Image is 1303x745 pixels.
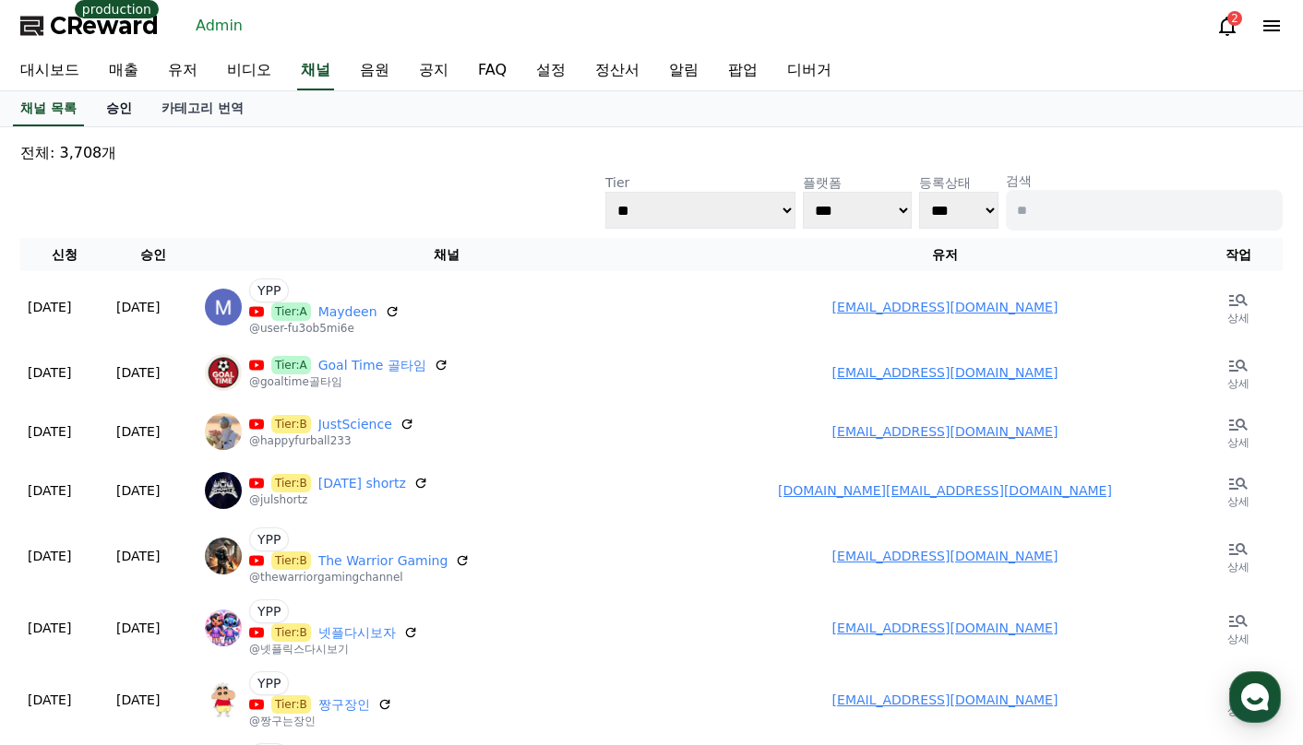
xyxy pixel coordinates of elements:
[318,551,448,570] a: The Warrior Gaming
[318,302,377,321] a: Maydeen
[6,585,122,631] a: 홈
[1227,560,1249,574] p: 상세
[205,609,242,646] img: 넷플다시보자
[1201,468,1275,513] a: 상세
[197,238,696,271] th: 채널
[1216,15,1238,37] a: 2
[803,173,912,192] p: 플랫폼
[318,415,392,433] a: JustScience
[212,52,286,90] a: 비디오
[249,570,470,585] p: @thewarriorgamingchannel
[1201,350,1275,395] a: 상세
[832,692,1058,707] a: [EMAIL_ADDRESS][DOMAIN_NAME]
[28,481,71,500] p: [DATE]
[249,671,289,695] span: YPP
[116,363,160,382] p: [DATE]
[1201,534,1275,578] a: 상세
[205,538,242,574] img: The Warrior Gaming
[318,623,396,642] a: 넷플다시보자
[249,714,392,728] p: @짱구는장인
[271,356,311,374] span: Tier:A
[1227,376,1249,391] p: 상세
[271,623,311,642] span: Tier:B
[205,413,242,450] img: JustScience
[919,173,998,192] p: 등록상태
[28,619,71,637] p: [DATE]
[345,52,404,90] a: 음원
[116,547,160,565] p: [DATE]
[318,695,370,714] a: 짱구장인
[605,173,795,192] p: Tier
[20,142,1283,164] p: 전체: 3,708개
[778,483,1112,498] a: [DOMAIN_NAME][EMAIL_ADDRESS][DOMAIN_NAME]
[1194,238,1283,271] th: 작업
[116,298,160,316] p: [DATE]
[297,52,334,90] a: 채널
[249,492,428,507] p: @julshortz
[832,424,1058,439] a: [EMAIL_ADDRESS][DOMAIN_NAME]
[318,474,406,492] a: [DATE] shortz
[249,278,289,302] span: YPP
[580,52,654,90] a: 정산서
[116,619,160,637] p: [DATE]
[1201,285,1275,329] a: 상세
[772,52,846,90] a: 디버거
[271,302,311,321] span: Tier:A
[832,300,1058,314] a: [EMAIL_ADDRESS][DOMAIN_NAME]
[271,551,311,570] span: Tier:B
[1201,409,1275,454] a: 상세
[285,612,307,627] span: 설정
[28,547,71,565] p: [DATE]
[832,621,1058,635] a: [EMAIL_ADDRESS][DOMAIN_NAME]
[1201,678,1275,722] a: 상세
[28,422,71,441] p: [DATE]
[116,691,160,709] p: [DATE]
[116,422,160,441] p: [DATE]
[109,238,197,271] th: 승인
[122,585,238,631] a: 대화
[20,238,109,271] th: 신청
[1227,311,1249,325] p: 상세
[238,585,354,631] a: 설정
[249,642,418,656] p: @넷플릭스다시보기
[153,52,212,90] a: 유저
[58,612,69,627] span: 홈
[205,354,242,391] img: Goal Time 골타임
[28,363,71,382] p: [DATE]
[249,527,289,551] span: YPP
[20,11,159,41] a: CReward
[1006,171,1283,190] p: 검색
[1227,704,1249,718] p: 상세
[271,415,311,433] span: Tier:B
[205,472,242,509] img: JUL shortz
[404,52,463,90] a: 공지
[50,11,159,41] span: CReward
[249,321,400,336] p: @user-fu3ob5mi6e
[463,52,521,90] a: FAQ
[205,289,242,325] img: Maydeen
[94,52,153,90] a: 매출
[169,613,191,628] span: 대화
[28,298,71,316] p: [DATE]
[1227,435,1249,450] p: 상세
[521,52,580,90] a: 설정
[1227,632,1249,646] p: 상세
[147,91,258,126] a: 카테고리 번역
[1227,494,1249,509] p: 상세
[188,11,250,41] a: Admin
[13,91,84,126] a: 채널 목록
[116,481,160,500] p: [DATE]
[6,52,94,90] a: 대시보드
[205,681,242,718] img: 짱구장인
[249,374,448,389] p: @goaltime골타임
[91,91,147,126] a: 승인
[28,691,71,709] p: [DATE]
[249,433,414,448] p: @happyfurball233
[1201,606,1275,650] a: 상세
[832,365,1058,380] a: [EMAIL_ADDRESS][DOMAIN_NAME]
[713,52,772,90] a: 팝업
[654,52,713,90] a: 알림
[1227,11,1242,26] div: 2
[271,695,311,714] span: Tier:B
[318,356,426,374] a: Goal Time 골타임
